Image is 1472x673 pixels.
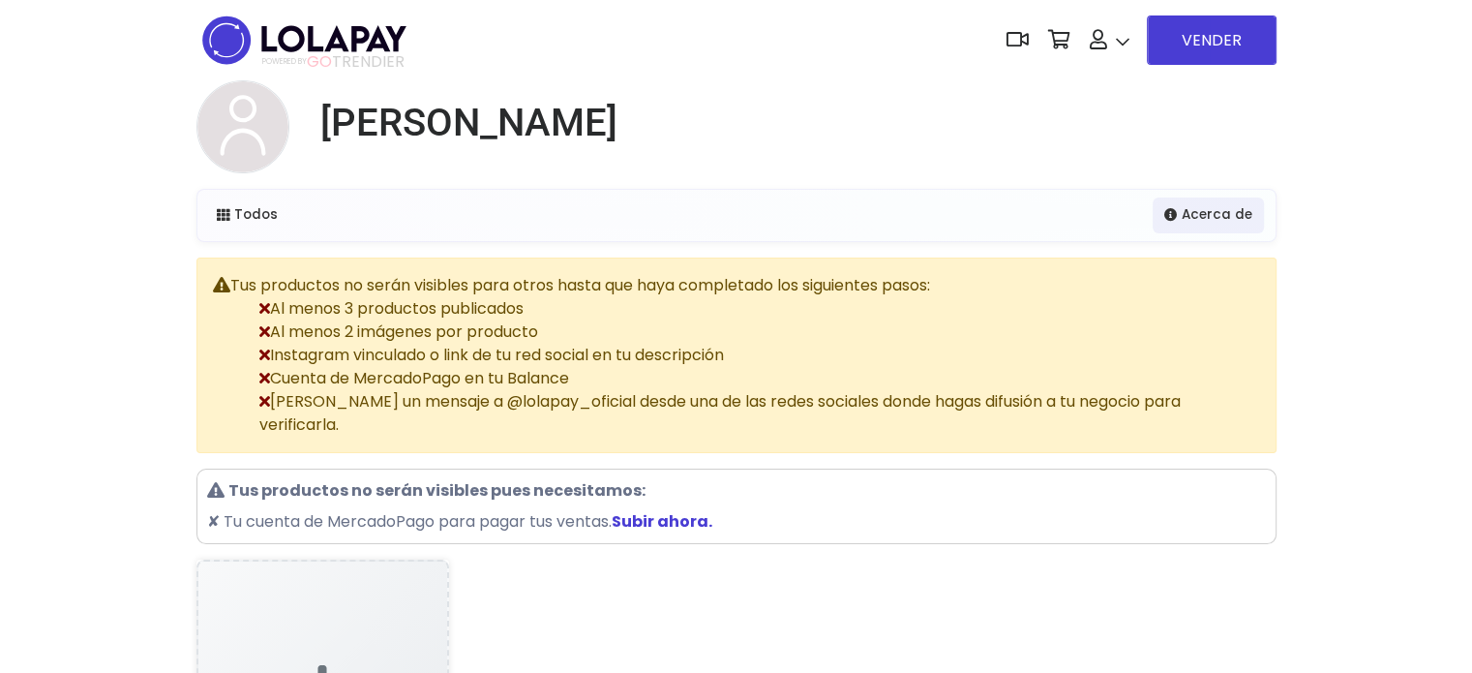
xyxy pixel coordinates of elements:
span: TRENDIER [262,53,405,71]
a: VENDER [1147,15,1277,65]
li: Instagram vinculado o link de tu red social en tu descripción [259,344,1260,367]
h1: [PERSON_NAME] [320,100,617,146]
a: [PERSON_NAME] [305,100,617,146]
img: logo [196,10,412,71]
a: Acerca de [1153,198,1264,232]
a: Todos [205,198,289,232]
li: Cuenta de MercadoPago en tu Balance [259,367,1260,390]
li: Al menos 3 productos publicados [259,297,1260,321]
div: Tus productos no serán visibles para otros hasta que haya completado los siguientes pasos: [196,258,1277,453]
a: Subir ahora. [612,510,712,533]
span: GO [307,50,332,73]
li: Al menos 2 imágenes por producto [259,321,1260,344]
strong: Tus productos no serán visibles pues necesitamos: [228,479,646,502]
span: POWERED BY [262,56,307,67]
li: [PERSON_NAME] un mensaje a @lolapay_oficial desde una de las redes sociales donde hagas difusión ... [259,390,1260,437]
li: ✘ Tu cuenta de MercadoPago para pagar tus ventas. [207,510,1266,534]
